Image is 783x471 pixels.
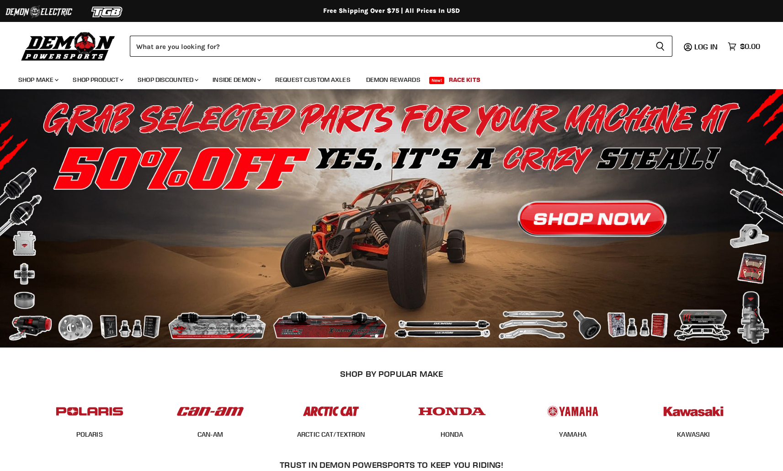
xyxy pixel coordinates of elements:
img: POPULAR_MAKE_logo_6_76e8c46f-2d1e-4ecc-b320-194822857d41.jpg [658,397,729,425]
span: $0.00 [740,42,760,51]
a: ARCTIC CAT/TEXTRON [297,430,365,439]
img: Demon Electric Logo 2 [5,3,73,21]
h2: Trust In Demon Powersports To Keep You Riding! [48,460,735,470]
a: Race Kits [442,70,487,89]
img: Demon Powersports [18,30,118,62]
a: Request Custom Axles [268,70,357,89]
img: POPULAR_MAKE_logo_4_4923a504-4bac-4306-a1be-165a52280178.jpg [416,397,488,425]
button: Previous [16,209,34,228]
form: Product [130,36,672,57]
a: Inside Demon [206,70,266,89]
img: POPULAR_MAKE_logo_5_20258e7f-293c-4aac-afa8-159eaa299126.jpg [537,397,608,425]
input: Search [130,36,648,57]
div: Free Shipping Over $75 | All Prices In USD [26,7,757,15]
a: KAWASAKI [677,430,710,439]
button: Next [749,209,767,228]
img: POPULAR_MAKE_logo_3_027535af-6171-4c5e-a9bc-f0eccd05c5d6.jpg [295,397,367,425]
a: Log in [690,43,723,51]
li: Page dot 4 [405,334,408,337]
img: POPULAR_MAKE_logo_1_adc20308-ab24-48c4-9fac-e3c1a623d575.jpg [175,397,246,425]
img: POPULAR_MAKE_logo_2_dba48cf1-af45-46d4-8f73-953a0f002620.jpg [54,397,125,425]
a: Demon Rewards [359,70,427,89]
span: Log in [694,42,718,51]
button: Search [648,36,672,57]
h2: SHOP BY POPULAR MAKE [37,369,746,379]
a: Shop Make [11,70,64,89]
a: $0.00 [723,40,765,53]
li: Page dot 1 [375,334,378,337]
img: TGB Logo 2 [73,3,142,21]
a: CAN-AM [197,430,224,439]
li: Page dot 3 [395,334,398,337]
a: YAMAHA [559,430,586,439]
a: Shop Product [66,70,129,89]
span: New! [429,77,445,84]
a: HONDA [441,430,463,439]
li: Page dot 2 [385,334,388,337]
a: POLARIS [76,430,103,439]
a: Shop Discounted [131,70,204,89]
ul: Main menu [11,67,758,89]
